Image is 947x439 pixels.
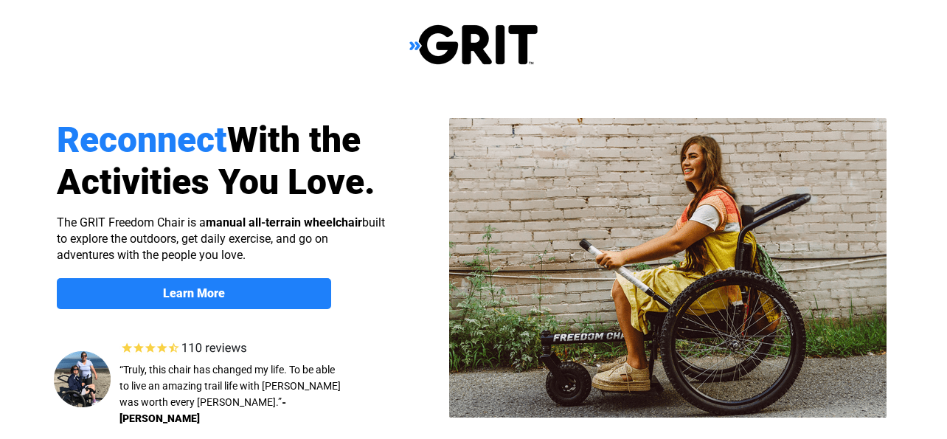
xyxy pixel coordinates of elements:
[57,161,375,203] span: Activities You Love.
[57,119,227,161] span: Reconnect
[206,215,362,229] strong: manual all-terrain wheelchair
[163,286,225,300] strong: Learn More
[119,364,341,408] span: “Truly, this chair has changed my life. To be able to live an amazing trail life with [PERSON_NAM...
[227,119,361,161] span: With the
[57,215,385,262] span: The GRIT Freedom Chair is a built to explore the outdoors, get daily exercise, and go on adventur...
[57,278,331,309] a: Learn More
